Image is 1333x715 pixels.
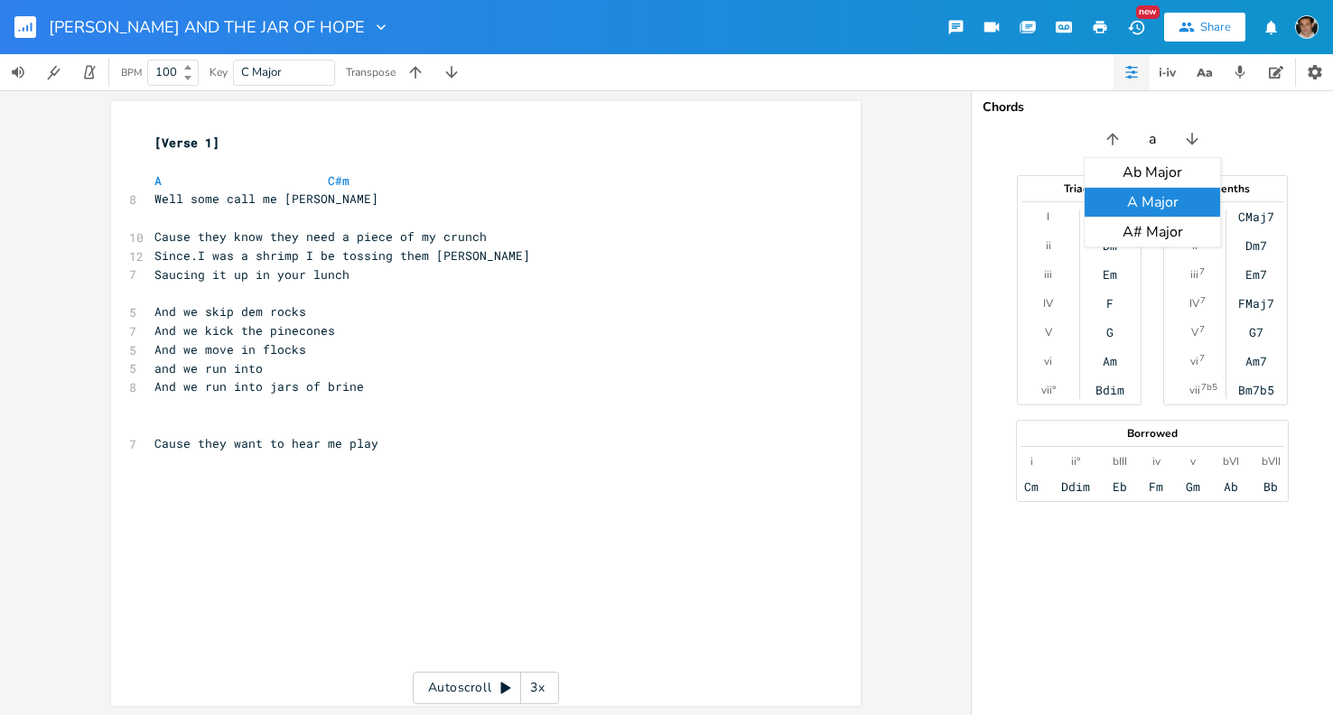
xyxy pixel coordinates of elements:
[1061,479,1090,494] div: Ddim
[1238,383,1274,397] div: Bm7b5
[154,360,263,376] span: and we run into
[328,172,350,189] span: C#m
[1199,322,1205,337] sup: 7
[1191,325,1198,339] div: V
[1164,13,1245,42] button: Share
[154,303,306,320] span: And we skip dem rocks
[1152,454,1161,469] div: iv
[241,64,282,80] span: C Major
[1043,296,1053,311] div: IV
[1044,354,1052,368] div: vi
[1190,354,1198,368] div: vi
[1245,354,1267,368] div: Am7
[154,228,487,245] span: Cause they know they need a piece of my crunch
[1149,479,1163,494] div: Fm
[1085,218,1220,246] div: A# Major
[1118,11,1154,43] button: New
[154,322,335,339] span: And we kick the pinecones
[1223,454,1239,469] div: bVI
[154,378,364,395] span: And we run into jars of brine
[1041,383,1056,397] div: vii°
[1263,479,1278,494] div: Bb
[1201,380,1217,395] sup: 7b5
[154,266,350,283] span: Saucing it up in your lunch
[1113,454,1127,469] div: bIII
[154,341,306,357] span: And we move in flocks
[1071,454,1080,469] div: ii°
[1044,267,1052,282] div: iii
[49,19,365,35] span: [PERSON_NAME] AND THE JAR OF HOPE
[1262,454,1281,469] div: bVII
[1200,293,1206,308] sup: 7
[1190,267,1198,282] div: iii
[1295,15,1319,39] img: John Pick
[1245,238,1267,253] div: Dm7
[1189,296,1199,311] div: IV
[1095,383,1124,397] div: Bdim
[1113,479,1127,494] div: Eb
[413,672,559,704] div: Autoscroll
[1245,267,1267,282] div: Em7
[1189,383,1200,397] div: vii
[1106,325,1114,339] div: G
[210,67,228,78] div: Key
[1030,454,1033,469] div: i
[1224,479,1238,494] div: Ab
[1249,325,1263,339] div: G7
[1085,158,1220,188] div: Ab Major
[983,101,1322,114] div: Chords
[1190,454,1196,469] div: v
[154,135,219,151] span: [Verse 1]
[154,172,162,189] span: A
[1136,5,1160,19] div: New
[1200,19,1231,35] div: Share
[1045,325,1052,339] div: V
[1199,351,1205,366] sup: 7
[521,672,554,704] div: 3x
[1106,296,1114,311] div: F
[1186,479,1200,494] div: Gm
[1238,296,1274,311] div: FMaj7
[346,67,396,78] div: Transpose
[154,435,378,451] span: Cause they want to hear me play
[121,68,142,78] div: BPM
[1017,428,1288,439] div: Borrowed
[154,190,378,207] span: Well some call me [PERSON_NAME]
[1199,265,1205,279] sup: 7
[1103,354,1117,368] div: Am
[1103,238,1117,253] div: Dm
[1103,267,1117,282] div: Em
[1024,479,1039,494] div: Cm
[154,247,530,264] span: Since.I was a shrimp I be tossing them [PERSON_NAME]
[1085,188,1220,218] div: A Major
